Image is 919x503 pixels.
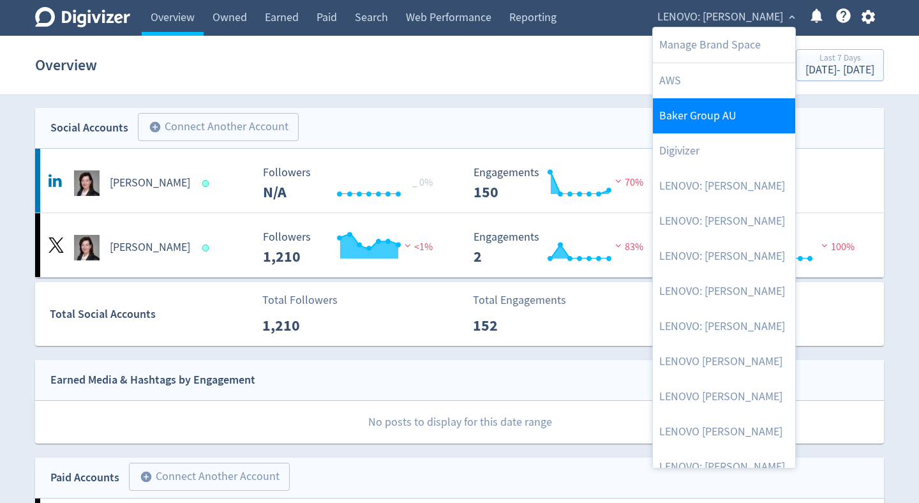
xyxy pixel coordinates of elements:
a: LENOVO [PERSON_NAME] [653,414,795,449]
a: LENOVO [PERSON_NAME] [653,379,795,414]
a: AWS [653,63,795,98]
a: LENOVO: [PERSON_NAME] [653,239,795,274]
a: LENOVO: [PERSON_NAME] [653,169,795,204]
a: LENOVO: [PERSON_NAME] [653,309,795,344]
a: LENOVO [PERSON_NAME] [653,344,795,379]
a: LENOVO: [PERSON_NAME] [653,204,795,239]
a: Manage Brand Space [653,27,795,63]
a: LENOVO: [PERSON_NAME] [653,449,795,484]
a: LENOVO: [PERSON_NAME] [653,274,795,309]
a: Baker Group AU [653,98,795,133]
a: Digivizer [653,133,795,169]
